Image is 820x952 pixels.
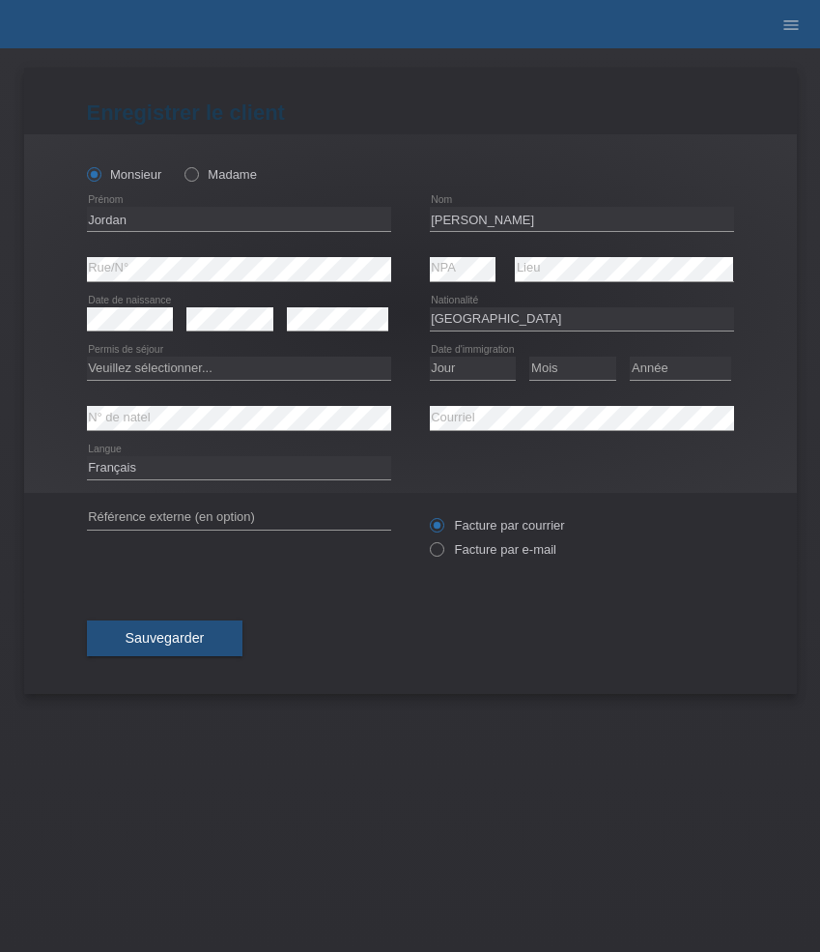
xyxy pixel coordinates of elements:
input: Facture par e-mail [430,542,442,566]
input: Facture par courrier [430,518,442,542]
input: Monsieur [87,167,99,180]
label: Facture par e-mail [430,542,556,557]
h1: Enregistrer le client [87,101,734,125]
i: menu [781,15,801,35]
span: Sauvegarder [126,630,205,646]
a: menu [772,18,810,30]
button: Sauvegarder [87,620,243,657]
label: Madame [184,167,257,182]
label: Monsieur [87,167,162,182]
label: Facture par courrier [430,518,565,533]
input: Madame [184,167,197,180]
